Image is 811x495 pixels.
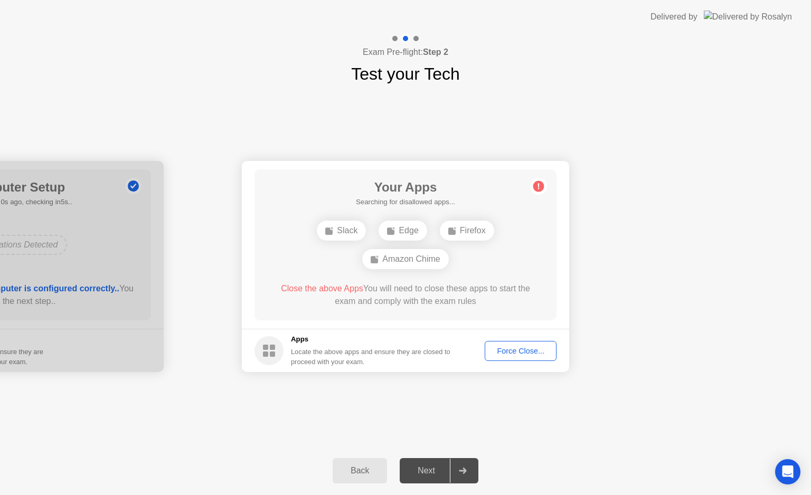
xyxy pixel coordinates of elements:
[291,347,451,367] div: Locate the above apps and ensure they are closed to proceed with your exam.
[775,459,800,484] div: Open Intercom Messenger
[650,11,697,23] div: Delivered by
[291,334,451,345] h5: Apps
[400,458,478,483] button: Next
[403,466,450,475] div: Next
[333,458,387,483] button: Back
[336,466,384,475] div: Back
[356,197,455,207] h5: Searching for disallowed apps...
[440,221,494,241] div: Firefox
[379,221,427,241] div: Edge
[317,221,366,241] div: Slack
[351,61,460,87] h1: Test your Tech
[281,284,363,293] span: Close the above Apps
[423,47,448,56] b: Step 2
[363,46,448,59] h4: Exam Pre-flight:
[704,11,792,23] img: Delivered by Rosalyn
[356,178,455,197] h1: Your Apps
[270,282,542,308] div: You will need to close these apps to start the exam and comply with the exam rules
[488,347,553,355] div: Force Close...
[485,341,557,361] button: Force Close...
[362,249,448,269] div: Amazon Chime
